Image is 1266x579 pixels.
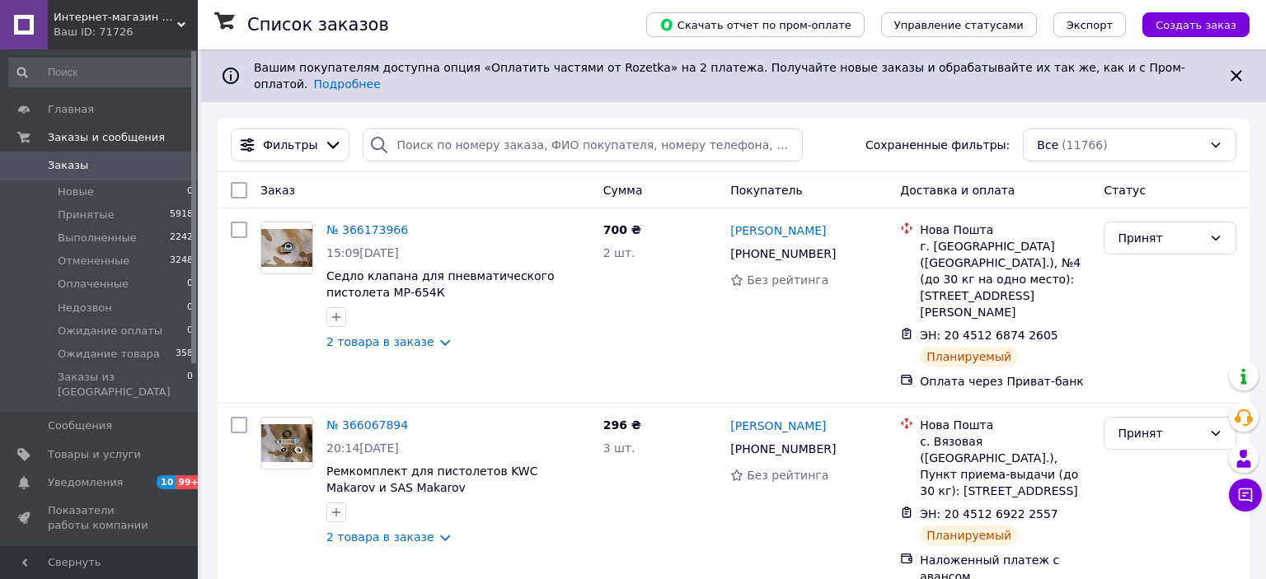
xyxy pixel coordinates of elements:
[1067,19,1113,31] span: Экспорт
[58,208,115,222] span: Принятые
[900,184,1015,197] span: Доставка и оплата
[187,324,193,339] span: 0
[58,184,94,199] span: Новые
[730,247,836,260] span: [PHONE_NUMBER]
[363,128,802,161] input: Поиск по номеру заказа, ФИО покупателя, номеру телефона, Email, номеру накладной
[58,231,137,245] span: Выполненные
[326,246,399,259] span: 15:09[DATE]
[187,370,193,399] span: 0
[326,530,434,544] a: 2 товара в заказе
[881,12,1037,37] button: Управление статусами
[1126,17,1250,30] a: Создать заказ
[58,370,187,399] span: Заказы из [GEOGRAPHIC_DATA]
[58,277,129,292] span: Оплаченные
[48,447,141,462] span: Товары и услуги
[170,208,193,222] span: 5918
[730,222,826,239] a: [PERSON_NAME]
[261,229,312,268] img: Фото товару
[48,158,88,173] span: Заказы
[58,347,160,362] span: Ожидание товара
[261,424,312,463] img: Фото товару
[730,442,836,455] span: [PHONE_NUMBER]
[920,417,1090,433] div: Нова Пошта
[260,417,313,469] a: Фото товару
[326,269,555,299] a: Седло клапана для пневматического пистолета МР-654К
[48,418,112,433] span: Сообщения
[1037,137,1058,153] span: Все
[54,25,198,40] div: Ваш ID: 71726
[603,223,641,236] span: 700 ₴
[187,277,193,292] span: 0
[646,12,865,37] button: Скачать отчет по пром-оплате
[58,254,129,268] span: Отмененные
[747,469,828,482] span: Без рейтинга
[170,254,193,268] span: 3248
[326,418,408,432] a: № 366067894
[603,246,635,259] span: 2 шт.
[1229,479,1262,511] button: Чат с покупателем
[326,223,408,236] a: № 366173966
[326,465,537,494] a: Ремкомплект для пистолетов KWC Makarov и SAS Makarov
[1142,12,1250,37] button: Создать заказ
[659,17,851,32] span: Скачать отчет по пром-оплате
[314,77,381,91] a: Подробнее
[920,347,1018,367] div: Планируемый
[894,19,1024,31] span: Управление статусами
[730,418,826,434] a: [PERSON_NAME]
[1062,138,1107,152] span: (11766)
[326,441,399,455] span: 20:14[DATE]
[157,475,176,489] span: 10
[920,433,1090,499] div: с. Вязовая ([GEOGRAPHIC_DATA].), Пункт приема-выдачи (до 30 кг): [STREET_ADDRESS]
[176,347,193,362] span: 358
[48,102,94,117] span: Главная
[1053,12,1126,37] button: Экспорт
[326,335,434,348] a: 2 товара в заказе
[603,418,641,432] span: 296 ₴
[48,130,165,145] span: Заказы и сообщения
[920,373,1090,390] div: Оплата через Приват-банк
[920,222,1090,238] div: Нова Пошта
[187,301,193,315] span: 0
[920,525,1018,545] div: Планируемый
[747,273,828,287] span: Без рейтинга
[920,507,1058,521] span: ЭН: 20 4512 6922 2557
[1156,19,1236,31] span: Создать заказ
[48,503,152,533] span: Показатели работы компании
[176,475,203,489] span: 99+
[58,324,162,339] span: Ожидание оплаты
[263,137,317,153] span: Фильтры
[260,222,313,274] a: Фото товару
[247,15,389,35] h1: Список заказов
[48,475,123,490] span: Уведомления
[730,184,803,197] span: Покупатель
[920,238,1090,320] div: г. [GEOGRAPHIC_DATA] ([GEOGRAPHIC_DATA].), №4 (до 30 кг на одно место): [STREET_ADDRESS][PERSON_N...
[54,10,177,25] span: Интернет-магазин Gundepot
[260,184,295,197] span: Заказ
[920,329,1058,342] span: ЭН: 20 4512 6874 2605
[170,231,193,245] span: 2242
[1118,424,1203,442] div: Принят
[1118,229,1203,247] div: Принят
[58,301,112,315] span: Недозвон
[1104,184,1146,197] span: Статус
[254,61,1185,91] span: Вашим покупателям доступна опция «Оплатить частями от Rozetka» на 2 платежа. Получайте новые зака...
[8,58,195,87] input: Поиск
[865,137,1010,153] span: Сохраненные фильтры:
[603,184,643,197] span: Сумма
[187,184,193,199] span: 0
[603,441,635,455] span: 3 шт.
